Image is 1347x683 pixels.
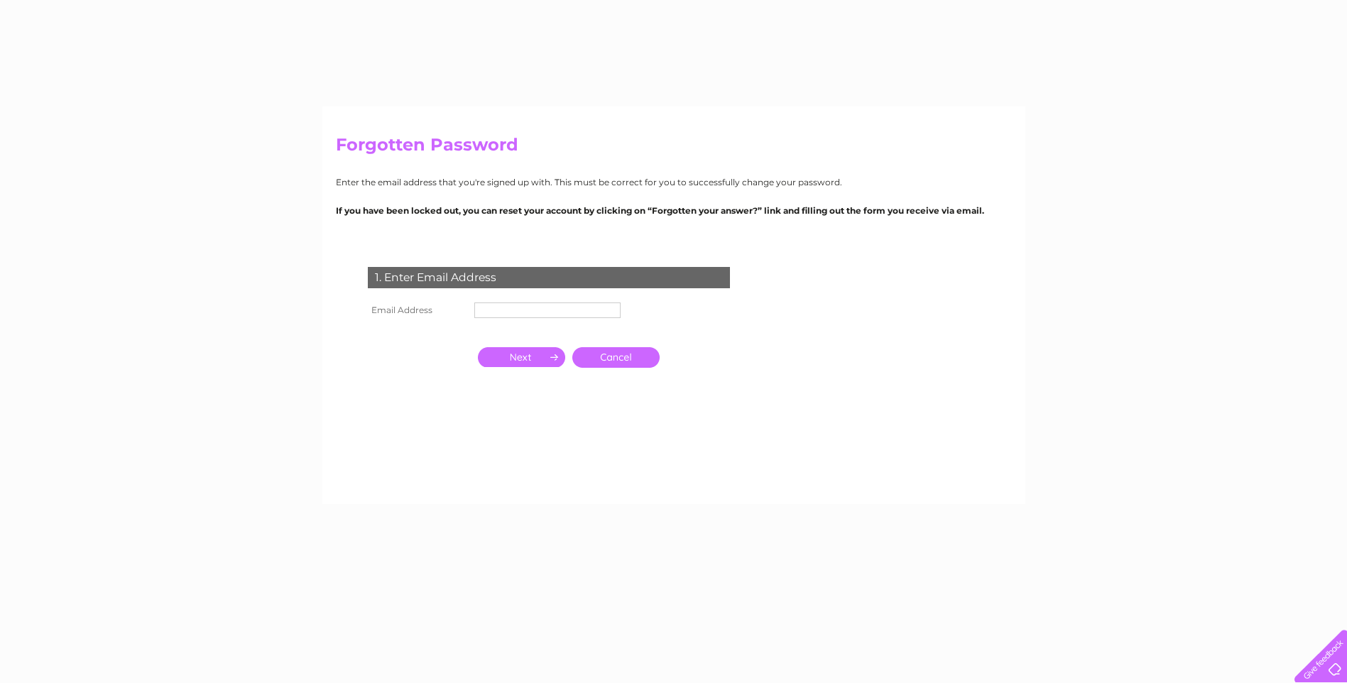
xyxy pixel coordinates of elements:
p: If you have been locked out, you can reset your account by clicking on “Forgotten your answer?” l... [336,204,1012,217]
a: Cancel [572,347,660,368]
th: Email Address [364,299,471,322]
h2: Forgotten Password [336,135,1012,162]
div: 1. Enter Email Address [368,267,730,288]
p: Enter the email address that you're signed up with. This must be correct for you to successfully ... [336,175,1012,189]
